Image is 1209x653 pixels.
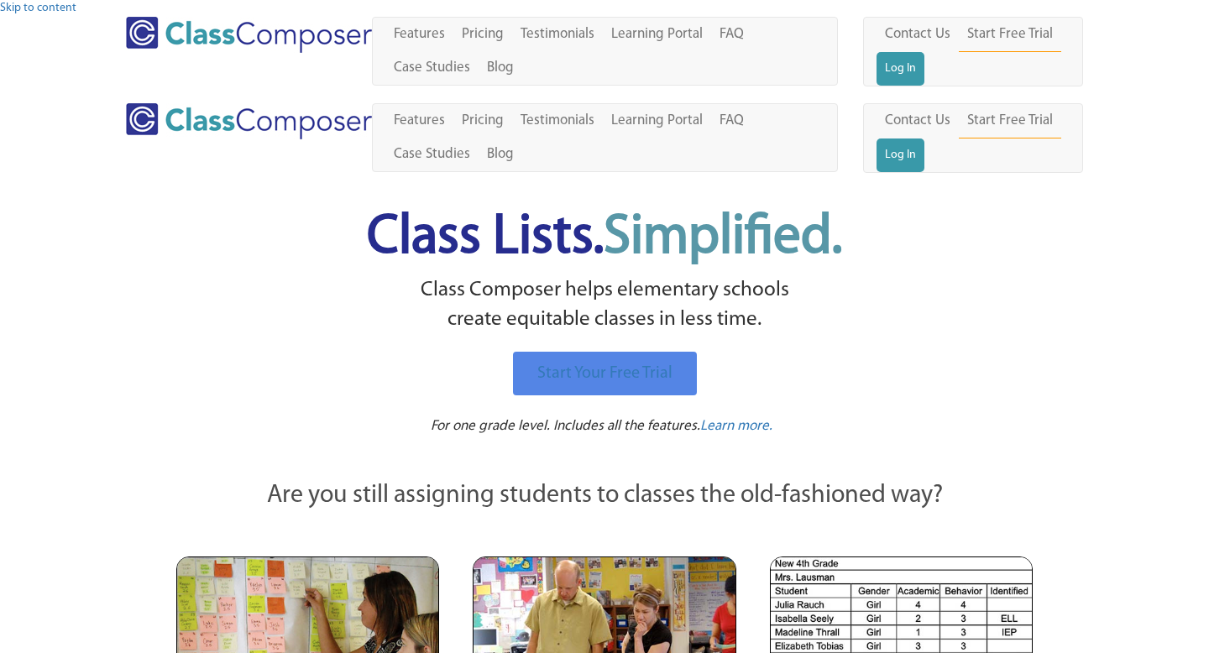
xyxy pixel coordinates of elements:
[700,419,772,433] span: Learn more.
[174,275,1035,335] p: Class Composer helps elementary schools create equitable classes in less time.
[372,17,838,86] nav: Header Menu
[453,18,512,51] a: Pricing
[603,104,711,138] a: Learning Portal
[603,18,711,51] a: Learning Portal
[877,52,924,86] a: Log In
[512,104,603,138] a: Testimonials
[711,104,752,138] a: FAQ
[126,103,372,139] img: Class Composer
[863,103,1084,173] nav: Header Menu
[959,18,1061,52] a: Start Free Trial
[700,416,772,436] a: Learn more.
[367,211,842,265] span: Class Lists.
[453,104,512,138] a: Pricing
[385,138,479,171] a: Case Studies
[431,419,700,433] span: For one grade level. Includes all the features.
[877,18,959,51] a: Contact Us
[126,17,372,53] img: Class Composer
[877,104,959,138] a: Contact Us
[479,138,522,171] a: Blog
[385,18,453,51] a: Features
[877,138,924,172] a: Log In
[863,17,1084,86] nav: Header Menu
[176,478,1033,515] p: Are you still assigning students to classes the old-fashioned way?
[959,104,1061,138] a: Start Free Trial
[479,51,522,85] a: Blog
[513,352,697,395] a: Start Your Free Trial
[372,103,838,172] nav: Header Menu
[385,104,453,138] a: Features
[512,18,603,51] a: Testimonials
[537,365,673,382] span: Start Your Free Trial
[385,51,479,85] a: Case Studies
[604,211,842,265] span: Simplified.
[711,18,752,51] a: FAQ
